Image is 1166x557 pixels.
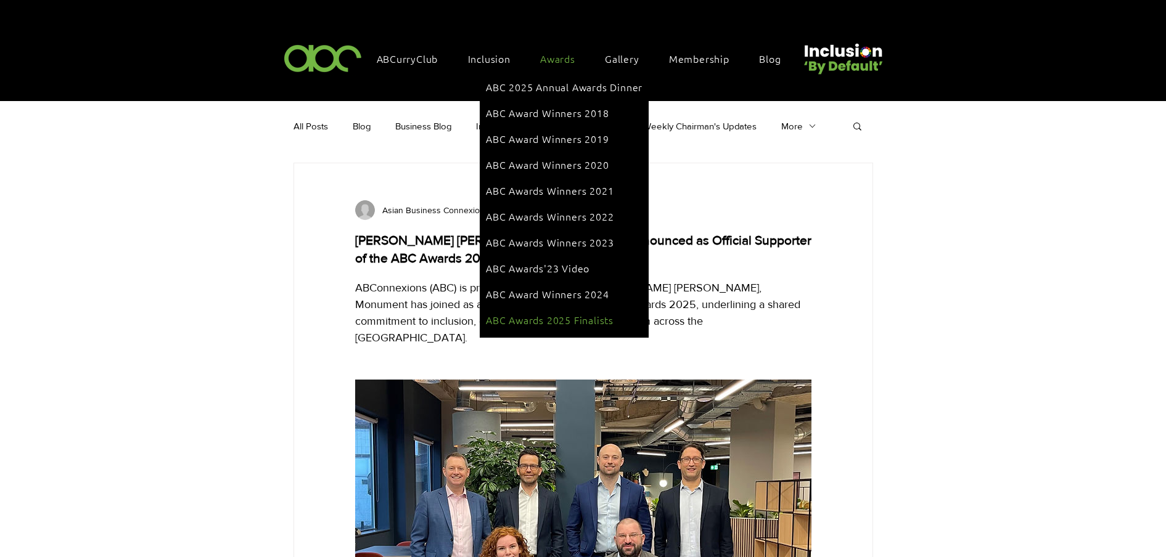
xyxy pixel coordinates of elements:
[486,256,643,280] a: ABC Awards'23 Video
[599,46,658,71] a: Gallery
[486,205,643,228] a: ABC Awards Winners 2022
[377,52,438,65] span: ABCurryClub
[486,282,643,306] a: ABC Award Winners 2024
[462,46,529,71] div: Inclusion
[852,121,863,131] div: Search
[486,230,643,254] a: ABC Awards Winners 2023
[355,282,803,344] span: ABConnexions (ABC) is proud to announce that [PERSON_NAME] [PERSON_NAME], Monument has joined as ...
[294,101,839,150] nav: Blog
[486,132,609,145] span: ABC Award Winners 2019
[486,209,614,223] span: ABC Awards Winners 2022
[486,75,643,99] a: ABC 2025 Annual Awards Dinner
[468,52,511,65] span: Inclusion
[371,46,800,71] nav: Site
[753,46,799,71] a: Blog
[800,33,885,76] img: Untitled design (22).png
[480,69,649,338] div: Awards
[476,120,533,132] a: Individual Blog
[605,52,639,65] span: Gallery
[669,52,729,65] span: Membership
[281,39,366,76] img: ABC-Logo-Blank-Background-01-01-2.png
[643,120,757,132] a: Weekly Chairman's Updates
[486,101,643,124] a: ABC Award Winners 2018
[486,153,643,176] a: ABC Award Winners 2020
[355,231,811,267] h1: [PERSON_NAME] [PERSON_NAME], Monument Announced as Official Supporter of the ABC Awards 2025
[486,235,614,249] span: ABC Awards Winners 2023
[486,80,643,94] span: ABC 2025 Annual Awards Dinner
[486,158,609,171] span: ABC Award Winners 2020
[486,313,614,327] span: ABC Awards 2025 Finalists
[486,127,643,150] a: ABC Award Winners 2019
[371,46,457,71] a: ABCurryClub
[759,52,781,65] span: Blog
[486,179,643,202] a: ABC Awards Winners 2021
[486,287,609,301] span: ABC Award Winners 2024
[781,120,817,132] button: More
[353,120,371,132] a: Blog
[486,106,609,120] span: ABC Award Winners 2018
[294,120,328,132] a: All Posts
[486,308,643,331] a: ABC Awards 2025 Finalists
[395,120,451,132] a: Business Blog
[486,261,589,275] span: ABC Awards'23 Video
[663,46,748,71] a: Membership
[486,184,614,197] span: ABC Awards Winners 2021
[540,52,575,65] span: Awards
[534,46,594,71] div: Awards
